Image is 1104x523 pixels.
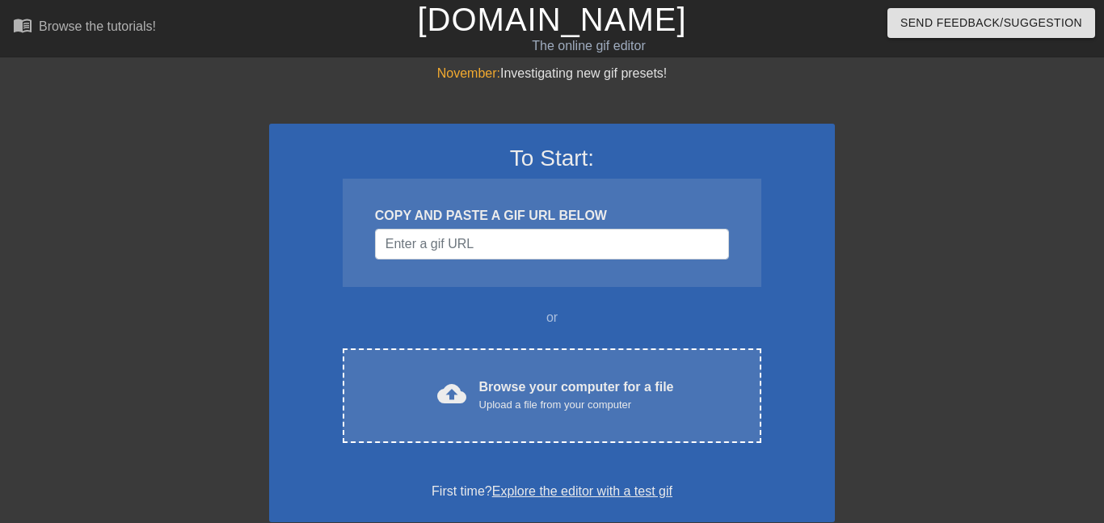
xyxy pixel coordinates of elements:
[39,19,156,33] div: Browse the tutorials!
[479,397,674,413] div: Upload a file from your computer
[269,64,835,83] div: Investigating new gif presets!
[290,145,814,172] h3: To Start:
[311,308,793,327] div: or
[437,379,466,408] span: cloud_upload
[479,377,674,413] div: Browse your computer for a file
[376,36,801,56] div: The online gif editor
[417,2,686,37] a: [DOMAIN_NAME]
[437,66,500,80] span: November:
[375,206,729,226] div: COPY AND PASTE A GIF URL BELOW
[375,229,729,259] input: Username
[290,482,814,501] div: First time?
[900,13,1082,33] span: Send Feedback/Suggestion
[13,15,32,35] span: menu_book
[13,15,156,40] a: Browse the tutorials!
[492,484,672,498] a: Explore the editor with a test gif
[887,8,1095,38] button: Send Feedback/Suggestion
